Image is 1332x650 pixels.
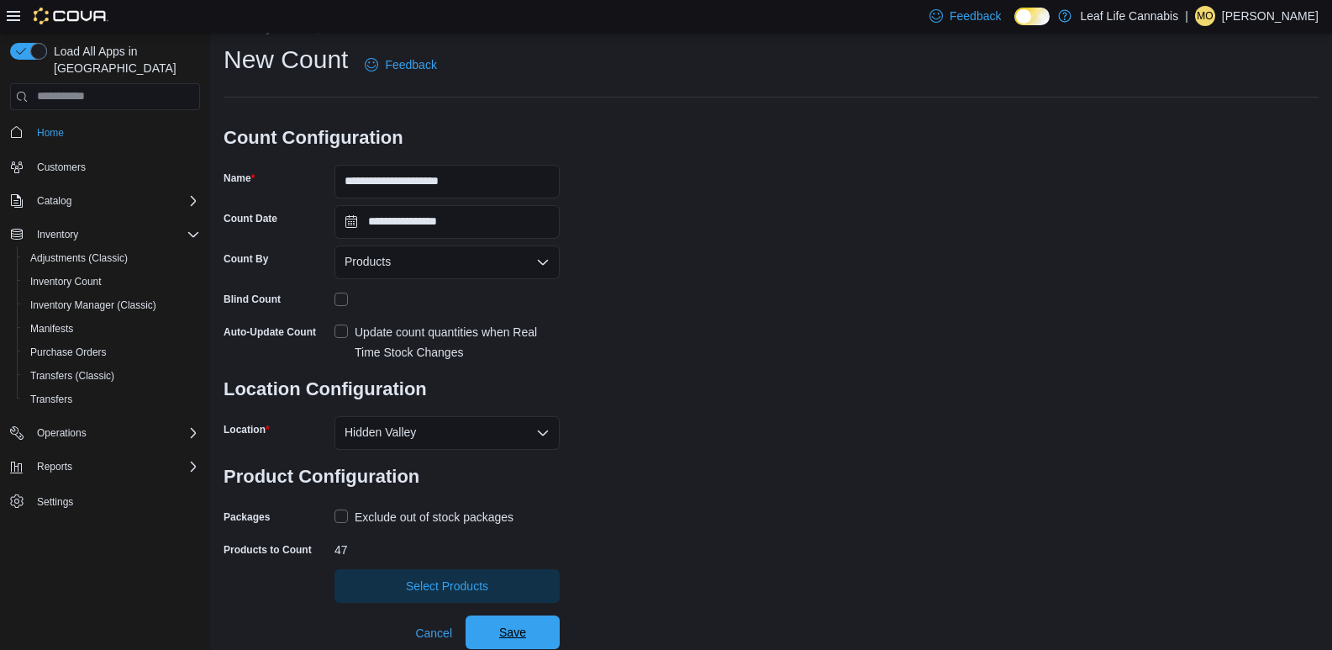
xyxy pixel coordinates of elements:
[536,426,550,440] button: Open list of options
[24,295,200,315] span: Inventory Manager (Classic)
[3,455,207,478] button: Reports
[30,457,200,477] span: Reports
[37,460,72,473] span: Reports
[30,299,156,312] span: Inventory Manager (Classic)
[224,172,255,185] label: Name
[224,252,268,266] label: Count By
[30,251,128,265] span: Adjustments (Classic)
[224,423,270,436] label: Location
[17,341,207,364] button: Purchase Orders
[466,616,560,649] button: Save
[30,191,78,211] button: Catalog
[30,457,79,477] button: Reports
[30,423,200,443] span: Operations
[17,246,207,270] button: Adjustments (Classic)
[30,225,85,245] button: Inventory
[24,389,79,410] a: Transfers
[224,450,560,504] h3: Product Configuration
[30,275,102,288] span: Inventory Count
[334,569,560,603] button: Select Products
[17,364,207,388] button: Transfers (Classic)
[24,248,200,268] span: Adjustments (Classic)
[24,272,108,292] a: Inventory Count
[30,393,72,406] span: Transfers
[47,43,200,77] span: Load All Apps in [GEOGRAPHIC_DATA]
[24,248,134,268] a: Adjustments (Classic)
[30,191,200,211] span: Catalog
[224,212,277,225] label: Count Date
[30,423,93,443] button: Operations
[224,111,560,165] h3: Count Configuration
[224,325,316,339] label: Auto-Update Count
[224,510,270,524] label: Packages
[345,251,391,272] span: Products
[224,293,281,306] div: Blind Count
[334,536,560,557] div: 47
[3,189,207,213] button: Catalog
[37,161,86,174] span: Customers
[24,389,200,410] span: Transfers
[1080,6,1178,26] p: Leaf Life Cannabis
[3,421,207,445] button: Operations
[3,223,207,246] button: Inventory
[24,342,200,362] span: Purchase Orders
[224,543,312,557] label: Products to Count
[345,422,416,442] span: Hidden Valley
[408,616,459,650] button: Cancel
[224,362,560,416] h3: Location Configuration
[1014,8,1050,25] input: Dark Mode
[30,122,200,143] span: Home
[30,369,114,383] span: Transfers (Classic)
[24,272,200,292] span: Inventory Count
[37,495,73,509] span: Settings
[24,319,200,339] span: Manifests
[34,8,108,24] img: Cova
[37,194,71,208] span: Catalog
[406,578,488,595] span: Select Products
[1014,25,1015,26] span: Dark Mode
[30,225,200,245] span: Inventory
[24,366,121,386] a: Transfers (Classic)
[950,8,1001,24] span: Feedback
[10,114,200,558] nav: Complex example
[30,157,92,177] a: Customers
[358,48,443,82] a: Feedback
[224,43,348,77] h1: New Count
[3,155,207,179] button: Customers
[415,625,452,642] span: Cancel
[1197,6,1213,26] span: MO
[499,624,526,641] span: Save
[334,205,560,239] input: Press the down key to open a popover containing a calendar.
[30,492,80,512] a: Settings
[37,228,78,241] span: Inventory
[30,156,200,177] span: Customers
[17,270,207,293] button: Inventory Count
[17,293,207,317] button: Inventory Manager (Classic)
[24,342,113,362] a: Purchase Orders
[24,366,200,386] span: Transfers (Classic)
[385,56,436,73] span: Feedback
[30,123,71,143] a: Home
[1185,6,1188,26] p: |
[37,426,87,440] span: Operations
[1222,6,1319,26] p: [PERSON_NAME]
[30,490,200,511] span: Settings
[355,322,560,362] div: Update count quantities when Real Time Stock Changes
[30,346,107,359] span: Purchase Orders
[3,120,207,145] button: Home
[24,295,163,315] a: Inventory Manager (Classic)
[24,319,80,339] a: Manifests
[1195,6,1215,26] div: Morgan O'Neill
[37,126,64,140] span: Home
[3,489,207,513] button: Settings
[17,388,207,411] button: Transfers
[30,322,73,336] span: Manifests
[355,507,513,527] div: Exclude out of stock packages
[17,317,207,341] button: Manifests
[536,256,550,269] button: Open list of options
